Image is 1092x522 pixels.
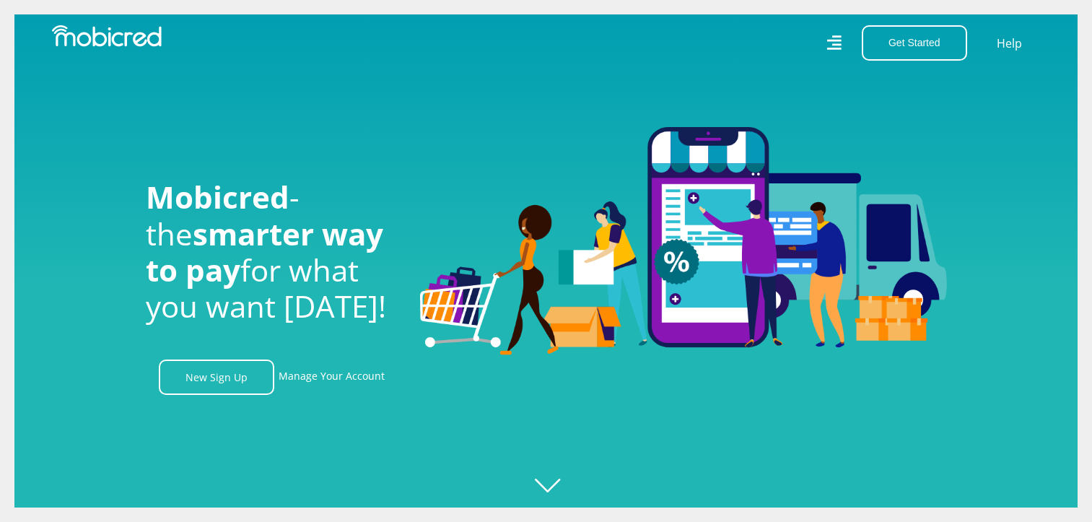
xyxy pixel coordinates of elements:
h1: - the for what you want [DATE]! [146,179,398,325]
img: Welcome to Mobicred [420,127,947,355]
a: Manage Your Account [279,360,385,395]
span: Mobicred [146,176,289,217]
span: smarter way to pay [146,213,383,290]
a: Help [996,34,1023,53]
img: Mobicred [52,25,162,47]
button: Get Started [862,25,967,61]
a: New Sign Up [159,360,274,395]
